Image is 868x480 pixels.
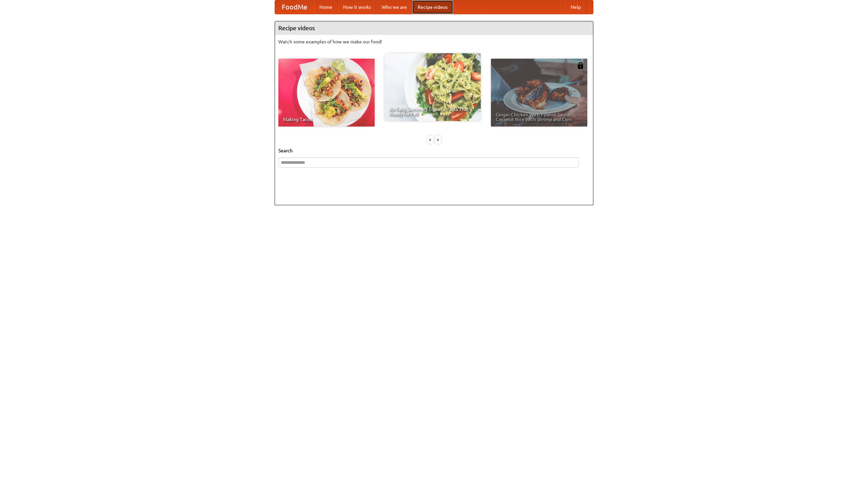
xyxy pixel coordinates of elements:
a: An Easy, Summery Tomato Pasta That's Ready for Fall [384,53,481,121]
span: An Easy, Summery Tomato Pasta That's Ready for Fall [389,107,476,116]
a: FoodMe [275,0,314,14]
p: Watch some examples of how we make our food! [278,38,590,45]
h5: Search [278,147,590,154]
span: Making Tacos [283,117,370,122]
a: Help [565,0,586,14]
h4: Recipe videos [275,21,593,35]
a: Who we are [376,0,412,14]
a: How it works [338,0,376,14]
div: « [427,135,433,144]
a: Recipe videos [412,0,453,14]
img: 483408.png [577,62,584,69]
div: » [435,135,441,144]
a: Home [314,0,338,14]
a: Making Tacos [278,59,375,127]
